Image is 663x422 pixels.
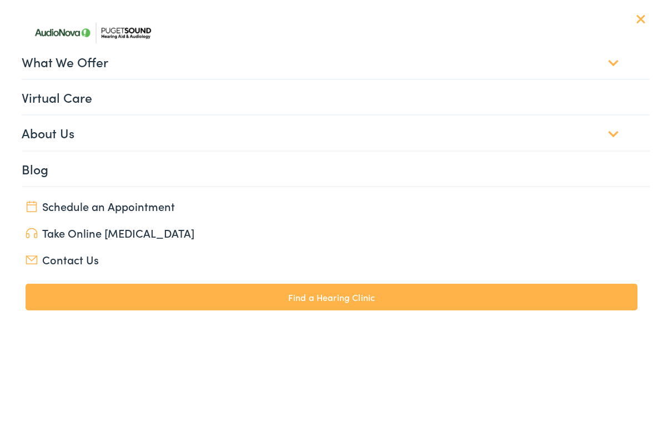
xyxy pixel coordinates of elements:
a: Virtual Care [22,80,650,114]
a: What We Offer [22,44,650,79]
a: About Us [22,115,650,150]
a: Take Online [MEDICAL_DATA] [26,225,637,240]
a: Blog [22,152,650,186]
img: utility icon [26,201,38,212]
a: Contact Us [26,252,637,267]
a: Schedule an Appointment [26,198,637,214]
img: utility icon [26,255,38,264]
img: utility icon [26,228,38,239]
a: Find a Hearing Clinic [26,284,637,310]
